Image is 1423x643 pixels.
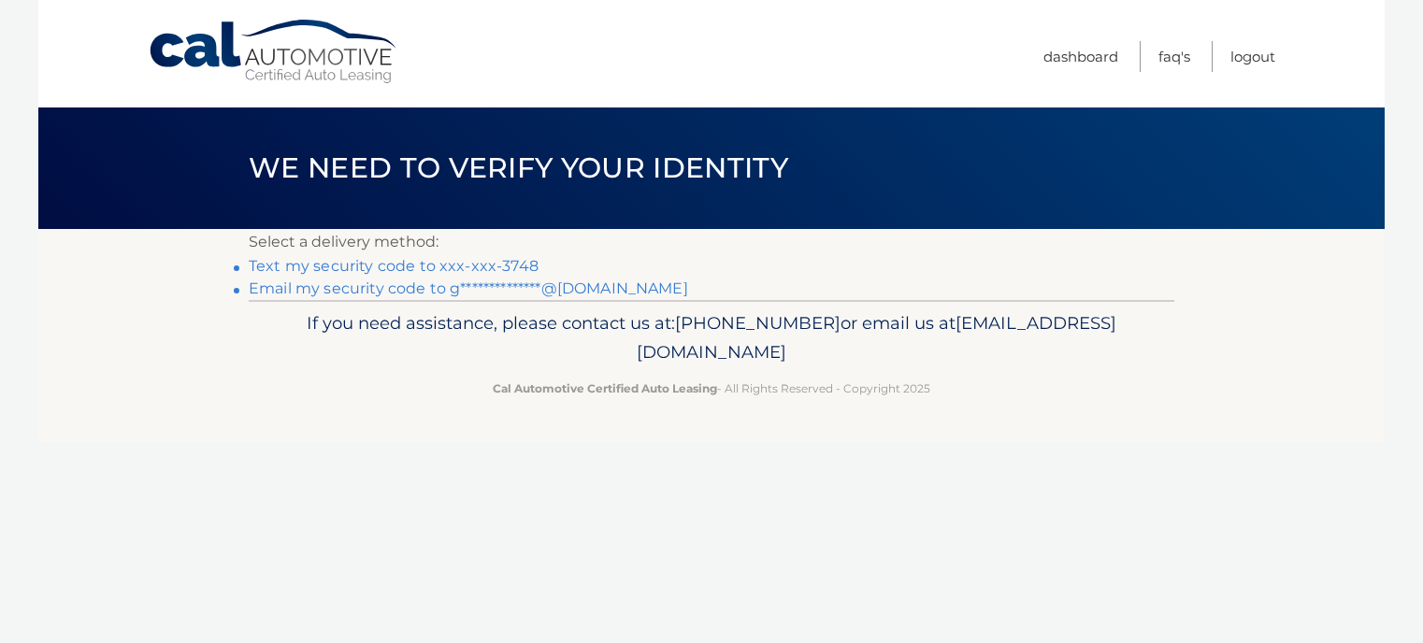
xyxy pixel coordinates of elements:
span: [PHONE_NUMBER] [675,312,841,334]
a: FAQ's [1158,41,1190,72]
a: Text my security code to xxx-xxx-3748 [249,257,539,275]
a: Dashboard [1043,41,1118,72]
span: We need to verify your identity [249,150,788,185]
strong: Cal Automotive Certified Auto Leasing [493,381,717,395]
a: Cal Automotive [148,19,400,85]
p: Select a delivery method: [249,229,1174,255]
p: If you need assistance, please contact us at: or email us at [261,308,1162,368]
p: - All Rights Reserved - Copyright 2025 [261,379,1162,398]
a: Logout [1230,41,1275,72]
